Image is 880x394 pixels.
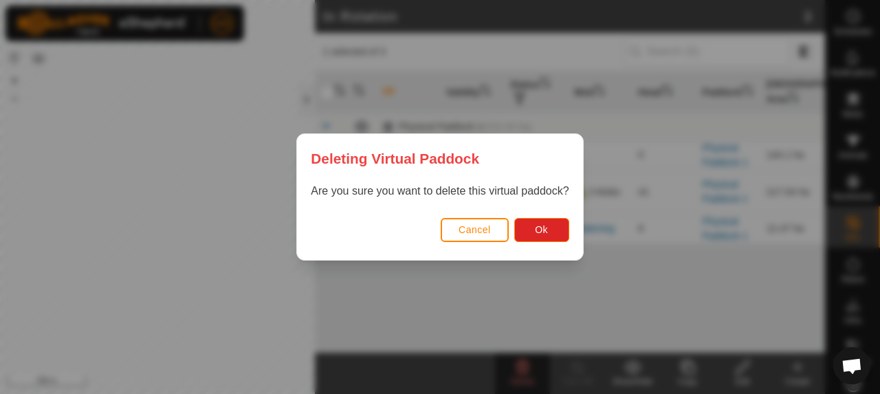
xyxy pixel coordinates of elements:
p: Are you sure you want to delete this virtual paddock? [311,183,569,199]
span: Ok [535,224,548,235]
div: Open chat [833,347,870,384]
button: Cancel [441,218,509,242]
button: Ok [514,218,569,242]
span: Cancel [459,224,491,235]
span: Deleting Virtual Paddock [311,148,479,169]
